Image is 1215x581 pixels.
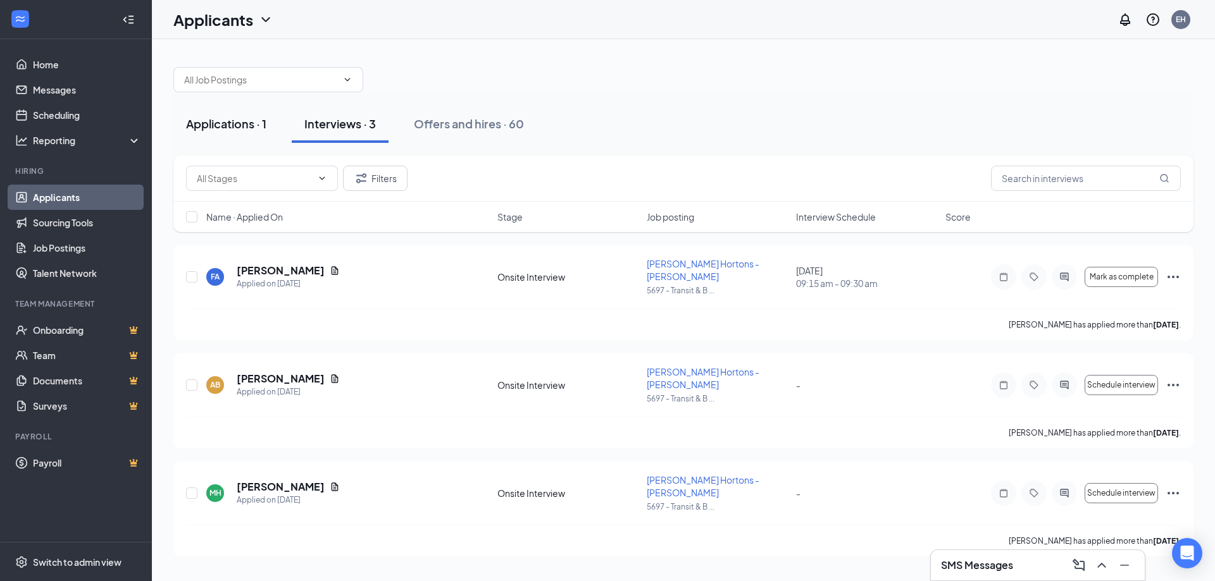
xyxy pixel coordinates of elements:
[14,13,27,25] svg: WorkstreamLogo
[237,278,340,290] div: Applied on [DATE]
[1057,488,1072,498] svg: ActiveChat
[1057,380,1072,390] svg: ActiveChat
[414,116,524,131] div: Offers and hires · 60
[122,13,135,26] svg: Collapse
[647,474,759,498] span: [PERSON_NAME] Hortons - [PERSON_NAME]
[1166,377,1181,393] svg: Ellipses
[15,298,139,309] div: Team Management
[33,368,141,393] a: DocumentsCrown
[173,9,253,30] h1: Applicants
[258,12,273,27] svg: ChevronDown
[996,272,1011,282] svg: Note
[1159,173,1169,183] svg: MagnifyingGlass
[33,260,141,286] a: Talent Network
[1117,558,1132,573] svg: Minimize
[945,211,971,223] span: Score
[647,211,694,223] span: Job posting
[1071,558,1087,573] svg: ComposeMessage
[1087,489,1156,498] span: Schedule interview
[15,556,28,568] svg: Settings
[991,166,1181,191] input: Search in interviews
[1092,555,1112,575] button: ChevronUp
[1026,488,1042,498] svg: Tag
[15,166,139,176] div: Hiring
[796,379,801,391] span: -
[33,77,141,102] a: Messages
[237,264,325,278] h5: [PERSON_NAME]
[237,386,340,398] div: Applied on [DATE]
[33,450,141,475] a: PayrollCrown
[1009,535,1181,546] p: [PERSON_NAME] has applied more than .
[1153,536,1179,546] b: [DATE]
[1085,375,1158,395] button: Schedule interview
[1085,267,1158,287] button: Mark as complete
[647,258,759,282] span: [PERSON_NAME] Hortons - [PERSON_NAME]
[1166,269,1181,284] svg: Ellipses
[33,102,141,128] a: Scheduling
[941,558,1013,572] h3: SMS Messages
[237,480,325,494] h5: [PERSON_NAME]
[330,266,340,276] svg: Document
[497,211,523,223] span: Stage
[237,372,325,386] h5: [PERSON_NAME]
[1009,427,1181,438] p: [PERSON_NAME] has applied more than .
[796,264,938,290] div: [DATE]
[996,380,1011,390] svg: Note
[1085,483,1158,503] button: Schedule interview
[1069,555,1089,575] button: ComposeMessage
[1153,428,1179,437] b: [DATE]
[186,116,266,131] div: Applications · 1
[497,379,639,391] div: Onsite Interview
[206,211,283,223] span: Name · Applied On
[647,501,788,512] p: 5697 - Transit & B ...
[1026,380,1042,390] svg: Tag
[209,487,221,498] div: MH
[1172,538,1202,568] div: Open Intercom Messenger
[1009,319,1181,330] p: [PERSON_NAME] has applied more than .
[184,73,337,87] input: All Job Postings
[1166,486,1181,501] svg: Ellipses
[33,134,142,147] div: Reporting
[1057,272,1072,282] svg: ActiveChat
[1026,272,1042,282] svg: Tag
[996,488,1011,498] svg: Note
[1145,12,1161,27] svg: QuestionInfo
[211,271,220,282] div: FA
[15,431,139,442] div: Payroll
[647,366,759,390] span: [PERSON_NAME] Hortons - [PERSON_NAME]
[33,317,141,343] a: OnboardingCrown
[15,134,28,147] svg: Analysis
[1153,320,1179,329] b: [DATE]
[197,171,312,185] input: All Stages
[343,166,408,191] button: Filter Filters
[497,487,639,499] div: Onsite Interview
[1094,558,1109,573] svg: ChevronUp
[33,185,141,210] a: Applicants
[33,52,141,77] a: Home
[33,235,141,260] a: Job Postings
[647,393,788,404] p: 5697 - Transit & B ...
[1114,555,1135,575] button: Minimize
[210,379,220,390] div: AB
[647,285,788,296] p: 5697 - Transit & B ...
[1118,12,1133,27] svg: Notifications
[796,487,801,499] span: -
[796,277,938,290] span: 09:15 am - 09:30 am
[497,271,639,283] div: Onsite Interview
[796,211,876,223] span: Interview Schedule
[330,374,340,384] svg: Document
[33,343,141,368] a: TeamCrown
[330,482,340,492] svg: Document
[237,494,340,506] div: Applied on [DATE]
[33,210,141,235] a: Sourcing Tools
[33,556,121,568] div: Switch to admin view
[1087,381,1156,389] span: Schedule interview
[1090,272,1154,281] span: Mark as complete
[354,171,369,186] svg: Filter
[1176,14,1186,25] div: EH
[33,393,141,419] a: SurveysCrown
[304,116,376,131] div: Interviews · 3
[317,173,327,183] svg: ChevronDown
[342,75,352,85] svg: ChevronDown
